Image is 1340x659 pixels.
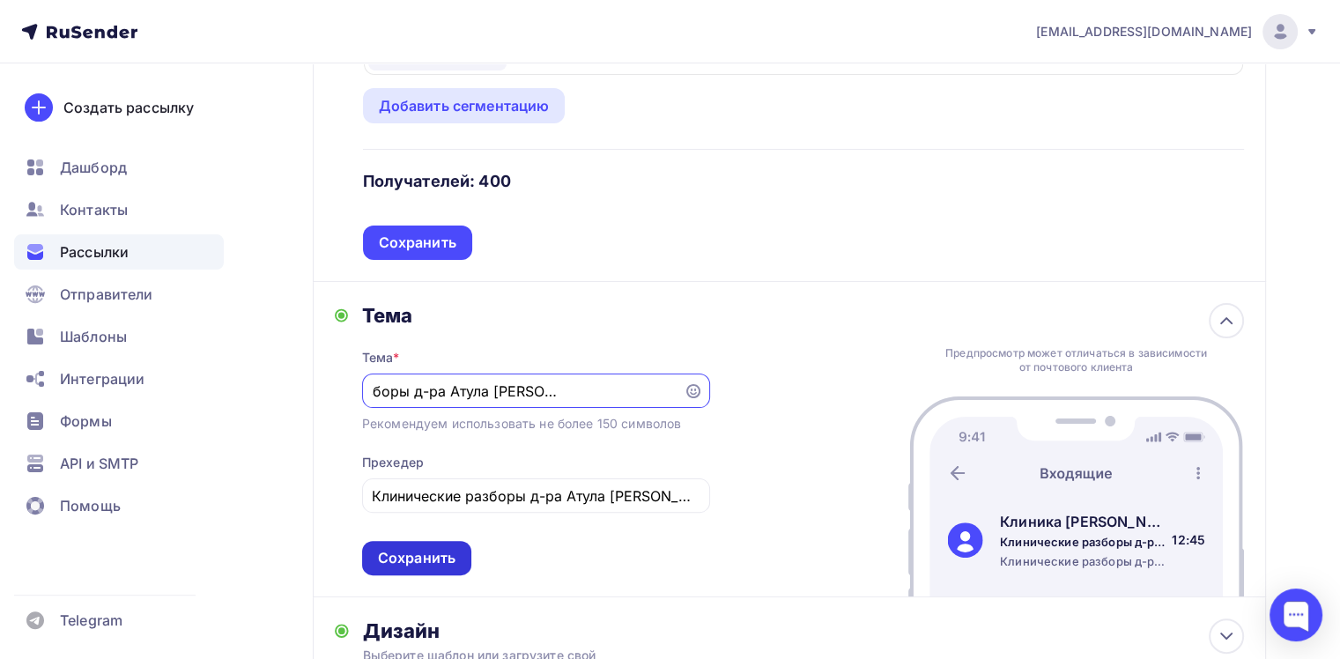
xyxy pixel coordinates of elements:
span: Помощь [60,495,121,516]
div: Рекомендуем использовать не более 150 символов [362,415,681,433]
div: Дизайн [363,618,1244,643]
a: [EMAIL_ADDRESS][DOMAIN_NAME] [1036,14,1319,49]
span: Интеграции [60,368,144,389]
a: Шаблоны [14,319,224,354]
div: Сохранить [379,233,456,253]
div: Прехедер [362,454,424,471]
div: Клинические разборы д-ра Атула [PERSON_NAME] с новым случаем [1000,534,1166,550]
div: Сохранить [378,548,455,568]
span: Контакты [60,199,128,220]
div: Создать рассылку [63,97,194,118]
div: Тема [362,303,710,328]
a: Контакты [14,192,224,227]
div: Добавить сегментацию [379,95,550,116]
h4: Получателей: 400 [363,171,511,192]
span: Рассылки [60,241,129,263]
a: Рассылки [14,234,224,270]
div: Тема [362,349,400,367]
a: Отправители [14,277,224,312]
div: Клинические разборы д-ра Атула [PERSON_NAME] с новым случаем [1000,553,1166,569]
span: Шаблоны [60,326,127,347]
span: API и SMTP [60,453,138,474]
span: Telegram [60,610,122,631]
input: Текст, который будут видеть подписчики [372,485,700,507]
div: Предпросмотр может отличаться в зависимости от почтового клиента [941,346,1212,374]
span: Дашборд [60,157,127,178]
span: [EMAIL_ADDRESS][DOMAIN_NAME] [1036,23,1252,41]
a: Формы [14,404,224,439]
div: 12:45 [1172,531,1205,549]
input: Укажите тему письма [372,381,673,402]
span: Отправители [60,284,153,305]
div: Клиника [PERSON_NAME] [1000,511,1166,532]
a: Дашборд [14,150,224,185]
span: Формы [60,411,112,432]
